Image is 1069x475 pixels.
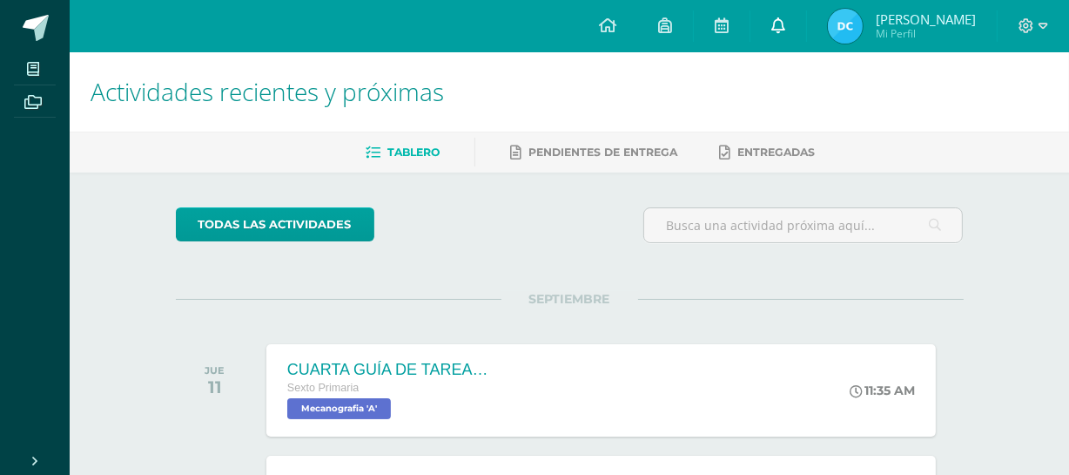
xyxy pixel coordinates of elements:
div: JUE [205,364,225,377]
div: CUARTA GUÍA DE TAREAS DEL CUARTO BIMESTRE [287,361,496,379]
span: Pendientes de entrega [528,146,677,159]
a: todas las Actividades [176,207,374,241]
div: 11:35 AM [850,383,915,398]
a: Pendientes de entrega [510,139,677,166]
span: [PERSON_NAME] [876,10,976,28]
a: Tablero [366,139,440,166]
span: SEPTIEMBRE [501,291,638,307]
input: Busca una actividad próxima aquí... [644,208,963,242]
span: Tablero [387,146,440,159]
img: 06c843b541221984c6119e2addf5fdcd.png [828,9,863,44]
span: Mecanografia 'A' [287,398,391,419]
div: 11 [205,377,225,397]
span: Sexto Primaria [287,382,360,394]
span: Actividades recientes y próximas [91,75,444,108]
span: Entregadas [737,146,815,159]
span: Mi Perfil [876,26,976,41]
a: Entregadas [719,139,815,166]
